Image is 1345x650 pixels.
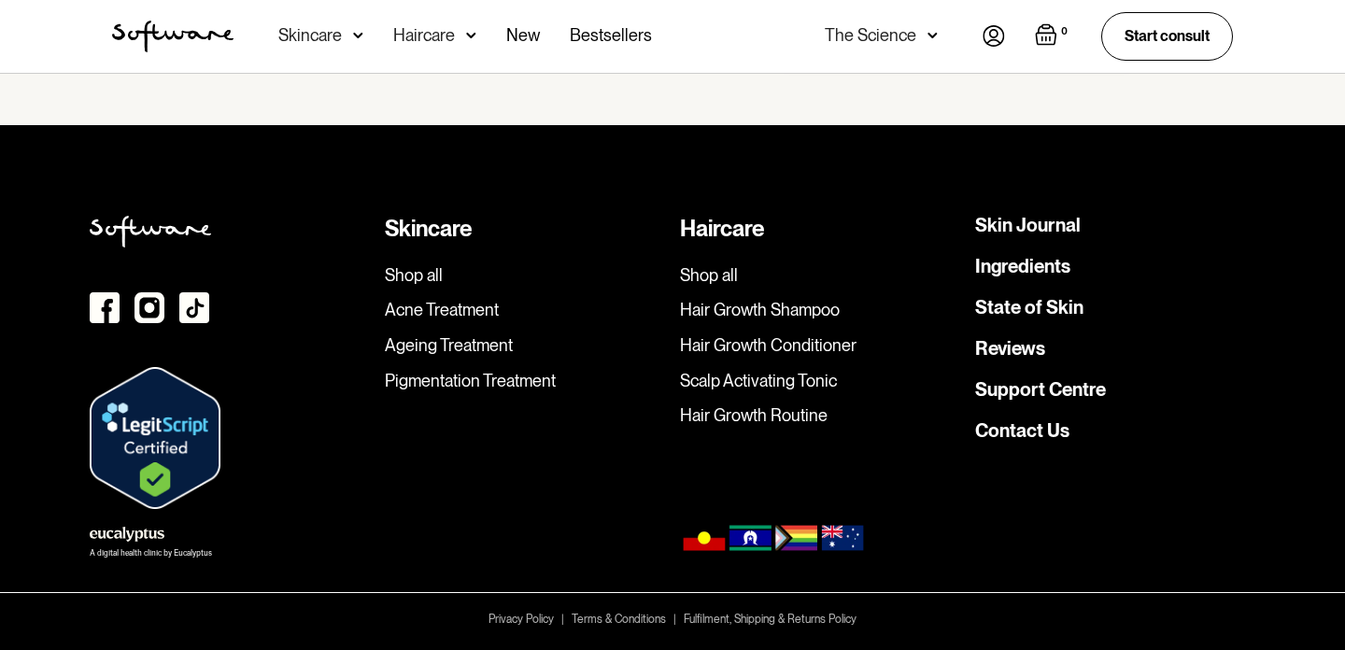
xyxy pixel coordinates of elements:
[680,265,960,286] a: Shop all
[90,429,220,444] a: Verify LegitScript Approval for www.skin.software
[90,216,211,247] img: Softweare logo
[385,335,665,356] a: Ageing Treatment
[488,610,554,629] a: Privacy Policy
[680,216,960,243] div: Haircare
[1101,12,1233,60] a: Start consult
[975,421,1069,440] a: Contact Us
[680,300,960,320] a: Hair Growth Shampoo
[385,371,665,391] a: Pigmentation Treatment
[975,339,1045,358] a: Reviews
[975,298,1083,317] a: State of Skin
[975,380,1106,399] a: Support Centre
[680,335,960,356] a: Hair Growth Conditioner
[385,216,665,243] div: Skincare
[825,26,916,45] div: The Science
[112,21,234,52] img: Software Logo
[684,610,857,629] a: Fulfilment, Shipping & Returns Policy
[134,292,164,323] img: instagram icon
[673,610,676,629] div: |
[385,265,665,286] a: Shop all
[385,300,665,320] a: Acne Treatment
[1057,23,1071,40] div: 0
[975,216,1081,234] a: Skin Journal
[572,610,666,629] a: Terms & Conditions
[90,524,212,558] a: A digital health clinic by Eucalyptus
[927,26,938,45] img: arrow down
[112,21,234,52] a: home
[561,610,564,629] div: |
[90,550,212,558] div: A digital health clinic by Eucalyptus
[975,257,1070,276] a: Ingredients
[179,292,209,323] img: TikTok Icon
[278,26,342,45] div: Skincare
[393,26,455,45] div: Haircare
[1035,23,1071,49] a: Open empty cart
[353,26,363,45] img: arrow down
[680,405,960,426] a: Hair Growth Routine
[90,292,120,323] img: Facebook icon
[680,371,960,391] a: Scalp Activating Tonic
[466,26,476,45] img: arrow down
[90,367,220,509] img: Verify Approval for www.skin.software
